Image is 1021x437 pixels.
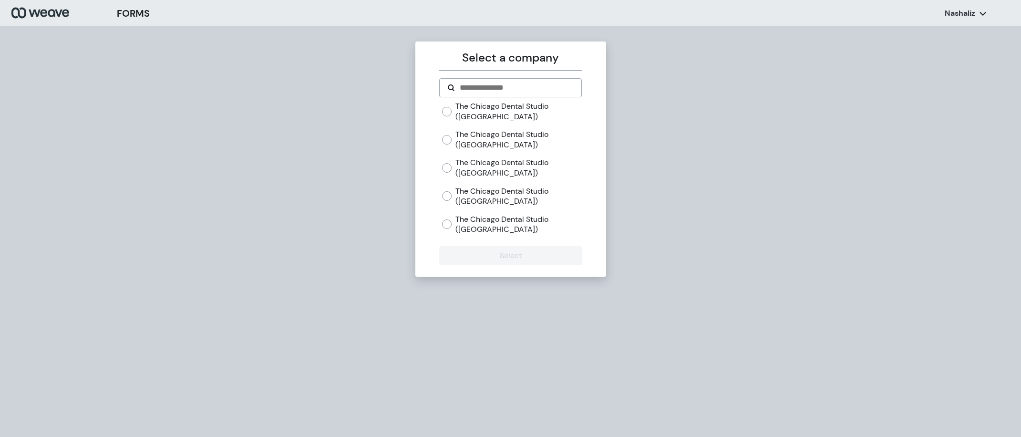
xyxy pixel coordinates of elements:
[439,49,582,66] p: Select a company
[455,214,582,235] label: The Chicago Dental Studio ([GEOGRAPHIC_DATA])
[455,157,582,178] label: The Chicago Dental Studio ([GEOGRAPHIC_DATA])
[455,186,582,207] label: The Chicago Dental Studio ([GEOGRAPHIC_DATA])
[945,8,975,19] p: Nashaliz
[459,82,574,94] input: Search
[455,129,582,150] label: The Chicago Dental Studio ([GEOGRAPHIC_DATA])
[455,101,582,122] label: The Chicago Dental Studio ([GEOGRAPHIC_DATA])
[117,6,150,21] h3: FORMS
[439,246,582,265] button: Select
